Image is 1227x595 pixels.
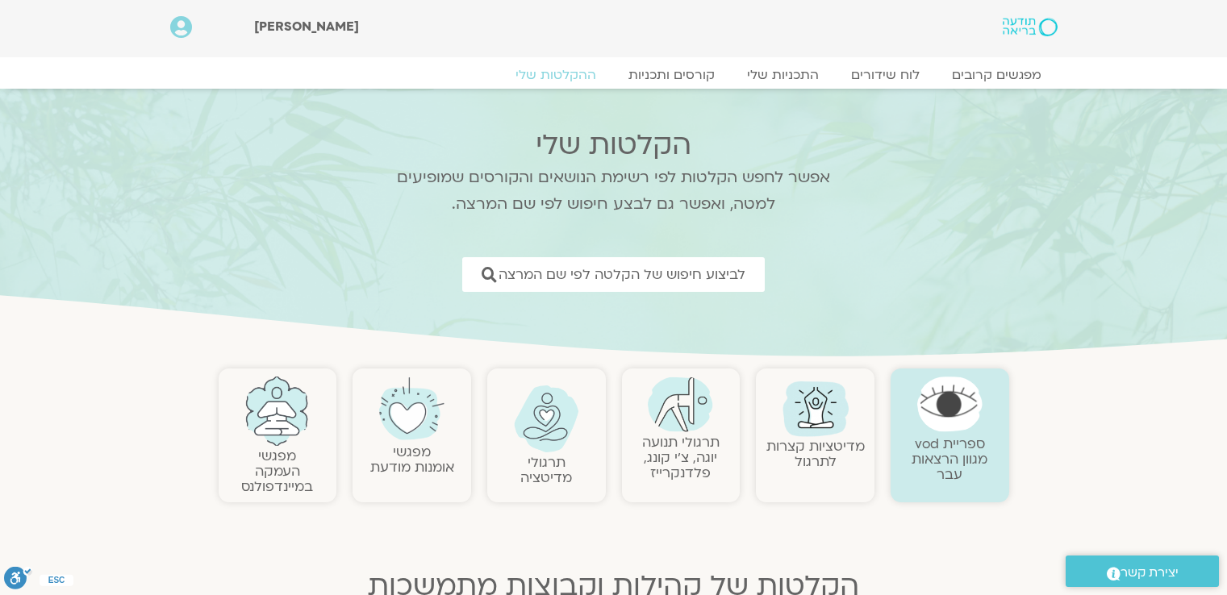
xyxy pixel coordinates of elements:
a: ספריית vodמגוון הרצאות עבר [912,435,987,484]
nav: Menu [170,67,1058,83]
a: התכניות שלי [731,67,835,83]
span: לביצוע חיפוש של הקלטה לפי שם המרצה [499,267,745,282]
a: לביצוע חיפוש של הקלטה לפי שם המרצה [462,257,765,292]
a: תרגולי תנועהיוגה, צ׳י קונג, פלדנקרייז [642,433,720,482]
span: יצירת קשר [1121,562,1179,584]
h2: הקלטות שלי [376,129,852,161]
a: לוח שידורים [835,67,936,83]
a: מפגשים קרובים [936,67,1058,83]
a: קורסים ותכניות [612,67,731,83]
p: אפשר לחפש הקלטות לפי רשימת הנושאים והקורסים שמופיעים למטה, ואפשר גם לבצע חיפוש לפי שם המרצה. [376,164,852,218]
span: [PERSON_NAME] [254,18,359,35]
a: ההקלטות שלי [499,67,612,83]
a: יצירת קשר [1066,555,1219,587]
a: מפגשיאומנות מודעת [370,443,454,476]
a: מפגשיהעמקה במיינדפולנס [241,447,313,496]
a: מדיטציות קצרות לתרגול [766,437,865,471]
a: תרגולימדיטציה [520,453,572,487]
